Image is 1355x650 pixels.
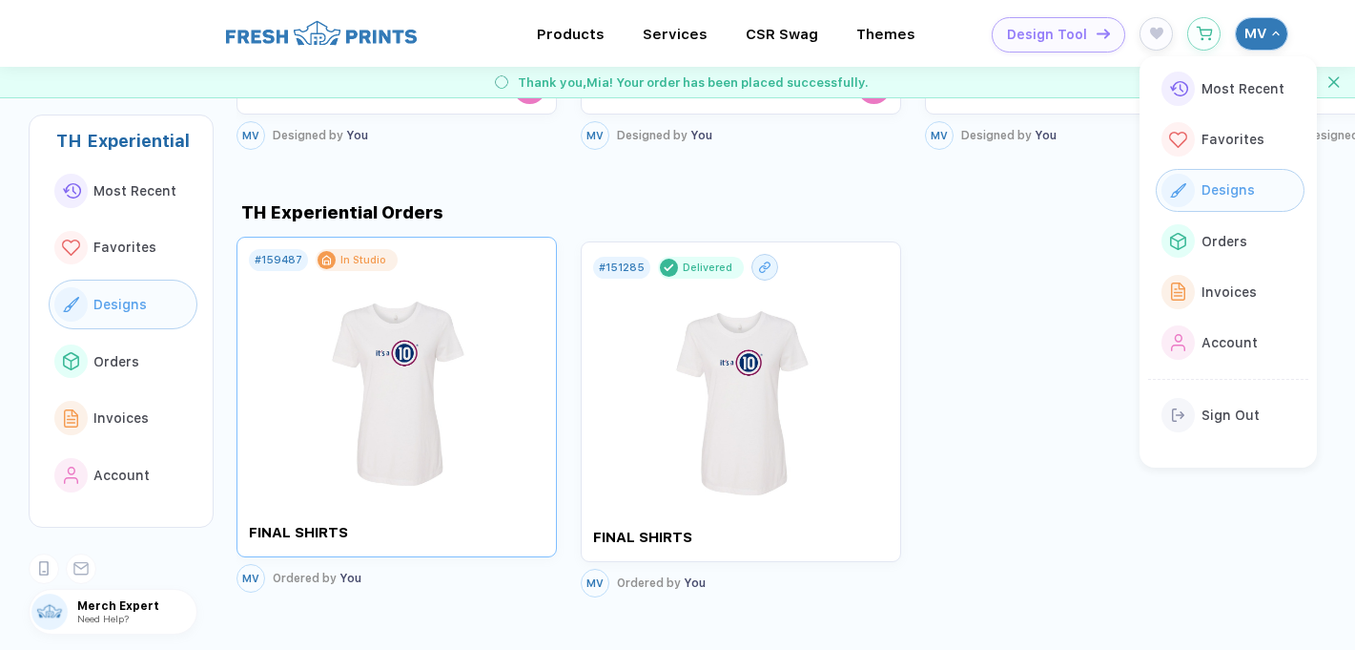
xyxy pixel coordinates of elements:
[593,529,736,546] div: FINAL SHIRTS
[1201,284,1257,300] span: Invoices
[1156,394,1304,437] button: link to iconSign Out
[49,451,197,500] button: link to iconAccount
[586,577,604,589] span: MV
[93,297,147,312] span: Designs
[255,254,302,266] div: # 159487
[617,129,712,142] div: You
[340,254,386,266] div: In Studio
[249,524,392,541] div: FINAL SHIRTS
[1169,132,1187,148] img: link to icon
[64,409,79,428] img: link to icon
[1201,182,1255,198] span: Designs
[1156,118,1304,161] button: link to iconFavorites
[486,67,517,97] img: success gif
[1156,169,1304,212] button: link to iconDesigns
[77,599,196,613] span: Merch Expert
[1201,408,1260,423] span: Sign Out
[1244,25,1267,42] span: MV
[617,576,706,589] div: You
[242,130,259,142] span: MV
[273,129,368,142] div: You
[31,594,68,630] img: user profile
[49,337,197,387] button: link to iconOrders
[64,467,79,484] img: link to icon
[683,261,732,273] div: Delivered
[1201,234,1247,249] span: Orders
[1170,233,1186,250] img: link to icon
[746,26,818,43] div: CSR SwagToggle dropdown menu
[93,183,176,199] span: Most Recent
[586,130,604,142] span: MV
[1156,68,1304,111] button: link to iconMost Recent
[581,121,609,150] button: MV
[63,352,79,369] img: link to icon
[77,613,129,624] span: Need Help?
[518,75,869,90] span: Thank you, Mia ! Your order has been placed successfully.
[1156,321,1304,364] button: link to iconAccount
[1235,17,1288,51] button: MV
[1156,220,1304,262] button: link to iconOrders
[617,129,688,142] span: Designed by
[961,129,1032,142] span: Designed by
[617,576,681,589] span: Ordered by
[1172,409,1185,422] img: link to icon
[290,271,504,495] img: 236cb32e-7f5b-4f3c-84fb-2114aa0e8ab5_nt_front_1758750725947.jpg
[1097,29,1110,39] img: icon
[56,131,197,151] div: TH Experiential
[634,281,849,505] img: 28df42a8-670d-4d05-be40-5e6155ac55bd_nt_front_1747673058047.jpg
[581,568,609,597] button: MV
[236,202,443,222] div: TH Experiential Orders
[273,129,343,142] span: Designed by
[856,26,915,43] div: ThemesToggle dropdown menu
[273,571,361,584] div: You
[961,129,1057,142] div: You
[1201,335,1258,350] span: Account
[1156,270,1304,313] button: link to iconInvoices
[925,121,954,150] button: MV
[236,121,265,150] button: MV
[273,571,337,584] span: Ordered by
[93,240,156,255] span: Favorites
[62,183,81,199] img: link to icon
[992,17,1125,52] button: Design Toolicon
[93,410,149,426] span: Invoices
[49,280,197,329] button: link to iconDesigns
[226,18,417,48] img: logo
[1170,183,1186,198] img: link to icon
[1171,283,1186,301] img: link to icon
[1201,81,1284,96] span: Most Recent
[93,354,139,369] span: Orders
[537,26,605,43] div: ProductsToggle dropdown menu chapters
[63,297,79,311] img: link to icon
[236,563,265,592] button: MV
[49,223,197,273] button: link to iconFavorites
[1007,27,1087,43] span: Design Tool
[1201,132,1264,147] span: Favorites
[931,130,948,142] span: MV
[599,261,645,273] div: # 151285
[62,240,80,256] img: link to icon
[49,393,197,443] button: link to iconInvoices
[1171,334,1186,351] img: link to icon
[1169,81,1188,97] img: link to icon
[643,26,708,43] div: ServicesToggle dropdown menu
[93,468,150,483] span: Account
[242,572,259,584] span: MV
[49,166,197,216] button: link to iconMost Recent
